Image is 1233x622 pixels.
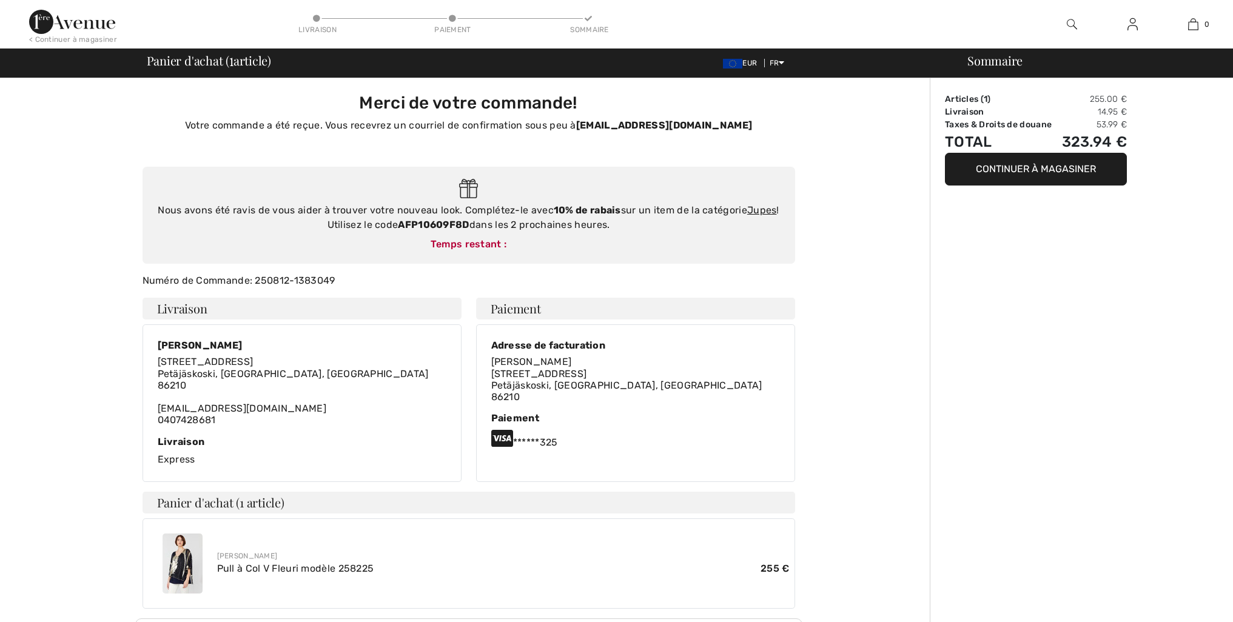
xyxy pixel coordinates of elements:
[945,153,1127,186] button: Continuer à magasiner
[747,204,777,216] a: Jupes
[398,219,469,230] strong: AFP10609F8D
[29,34,117,45] div: < Continuer à magasiner
[135,273,802,288] div: Numéro de Commande: 250812-1383049
[945,105,1058,118] td: Livraison
[945,93,1058,105] td: Articles ( )
[953,55,1226,67] div: Sommaire
[1204,19,1209,30] span: 0
[217,550,790,561] div: [PERSON_NAME]
[229,52,233,67] span: 1
[491,412,780,424] div: Paiement
[723,59,762,67] span: EUR
[158,356,429,426] div: [EMAIL_ADDRESS][DOMAIN_NAME] 0407428681
[143,492,795,513] h4: Panier d'achat (1 article)
[770,59,785,67] span: FR
[1058,105,1127,118] td: 14.95 €
[150,118,788,133] p: Votre commande a été reçue. Vous recevrez un courriel de confirmation sous peu à
[1058,93,1127,105] td: 255.00 €
[491,368,762,403] span: [STREET_ADDRESS] Petäjäskoski, [GEOGRAPHIC_DATA], [GEOGRAPHIC_DATA] 86210
[554,204,621,216] strong: 10% de rabais
[570,24,606,35] div: Sommaire
[723,59,742,69] img: Euro
[761,561,790,576] span: 255 €
[29,10,115,34] img: 1ère Avenue
[491,356,572,367] span: [PERSON_NAME]
[217,563,374,574] a: Pull à Col V Fleuri modèle 258225
[150,93,788,113] h3: Merci de votre commande!
[158,436,446,447] div: Livraison
[434,24,471,35] div: Paiement
[155,203,783,232] div: Nous avons été ravis de vous aider à trouver votre nouveau look. Complétez-le avec sur un item de...
[491,339,762,351] div: Adresse de facturation
[163,533,203,594] img: Pull à Col V Fleuri modèle 258225
[576,119,752,131] strong: [EMAIL_ADDRESS][DOMAIN_NAME]
[476,298,795,319] h4: Paiement
[158,356,429,390] span: [STREET_ADDRESS] Petäjäskoski, [GEOGRAPHIC_DATA], [GEOGRAPHIC_DATA] 86210
[143,298,462,319] h4: Livraison
[1067,17,1077,32] img: recherche
[1058,131,1127,153] td: 323.94 €
[1058,118,1127,131] td: 53.99 €
[155,237,783,252] div: Temps restant :
[945,118,1058,131] td: Taxes & Droits de douane
[298,24,335,35] div: Livraison
[459,179,478,199] img: Gift.svg
[984,94,987,104] span: 1
[1163,17,1223,32] a: 0
[945,131,1058,153] td: Total
[1127,17,1138,32] img: Mes infos
[158,436,446,467] div: Express
[158,339,429,351] div: [PERSON_NAME]
[147,55,272,67] span: Panier d'achat ( article)
[1118,17,1147,32] a: Se connecter
[1188,17,1198,32] img: Mon panier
